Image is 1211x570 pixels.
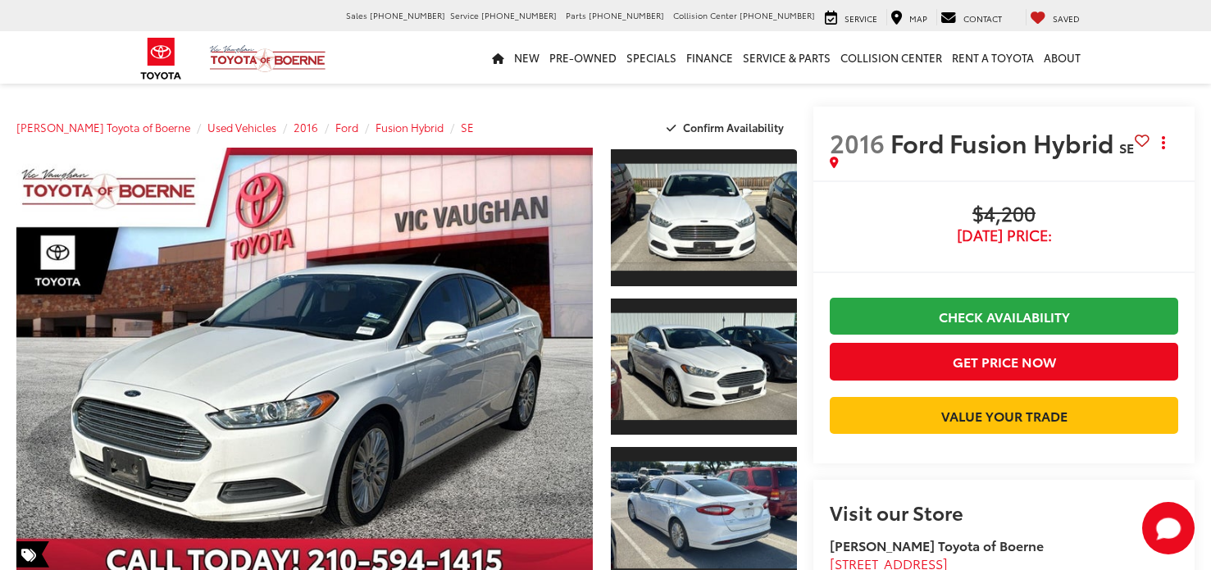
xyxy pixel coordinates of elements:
span: Special [16,541,49,568]
a: Expand Photo 1 [611,148,797,288]
a: Home [487,31,509,84]
span: Service [450,9,479,21]
a: Pre-Owned [544,31,621,84]
span: Saved [1053,12,1080,25]
span: Ford Fusion Hybrid [890,125,1119,160]
a: Fusion Hybrid [376,120,444,135]
a: Rent a Toyota [947,31,1039,84]
span: Confirm Availability [683,120,784,135]
span: [PHONE_NUMBER] [370,9,445,21]
a: Contact [936,9,1006,25]
a: Ford [335,120,358,135]
span: [DATE] Price: [830,227,1178,244]
a: Check Availability [830,298,1178,335]
a: 2016 [294,120,318,135]
span: $4,200 [830,203,1178,227]
span: Parts [566,9,586,21]
img: Vic Vaughan Toyota of Boerne [209,44,326,73]
img: 2016 Ford Fusion Hybrid SE [608,312,799,420]
button: Toggle Chat Window [1142,502,1195,554]
a: My Saved Vehicles [1026,9,1084,25]
button: Actions [1150,128,1178,157]
button: Confirm Availability [658,113,798,142]
span: Contact [963,12,1002,25]
img: 2016 Ford Fusion Hybrid SE [608,164,799,271]
a: About [1039,31,1086,84]
a: New [509,31,544,84]
h2: Visit our Store [830,501,1178,522]
span: Service [845,12,877,25]
img: 2016 Ford Fusion Hybrid SE [608,462,799,569]
a: Service [821,9,881,25]
a: Collision Center [835,31,947,84]
span: Map [909,12,927,25]
a: [PERSON_NAME] Toyota of Boerne [16,120,190,135]
a: SE [461,120,474,135]
span: [PHONE_NUMBER] [481,9,557,21]
a: Map [886,9,931,25]
span: [PHONE_NUMBER] [740,9,815,21]
a: Specials [621,31,681,84]
img: Toyota [130,32,192,85]
a: Finance [681,31,738,84]
a: Used Vehicles [207,120,276,135]
span: Collision Center [673,9,737,21]
a: Service & Parts: Opens in a new tab [738,31,835,84]
a: Expand Photo 2 [611,297,797,437]
span: dropdown dots [1162,136,1165,149]
button: Get Price Now [830,343,1178,380]
a: Value Your Trade [830,397,1178,434]
span: SE [1119,138,1134,157]
strong: [PERSON_NAME] Toyota of Boerne [830,536,1044,554]
span: 2016 [830,125,885,160]
svg: Start Chat [1142,502,1195,554]
span: [PHONE_NUMBER] [589,9,664,21]
span: Sales [346,9,367,21]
